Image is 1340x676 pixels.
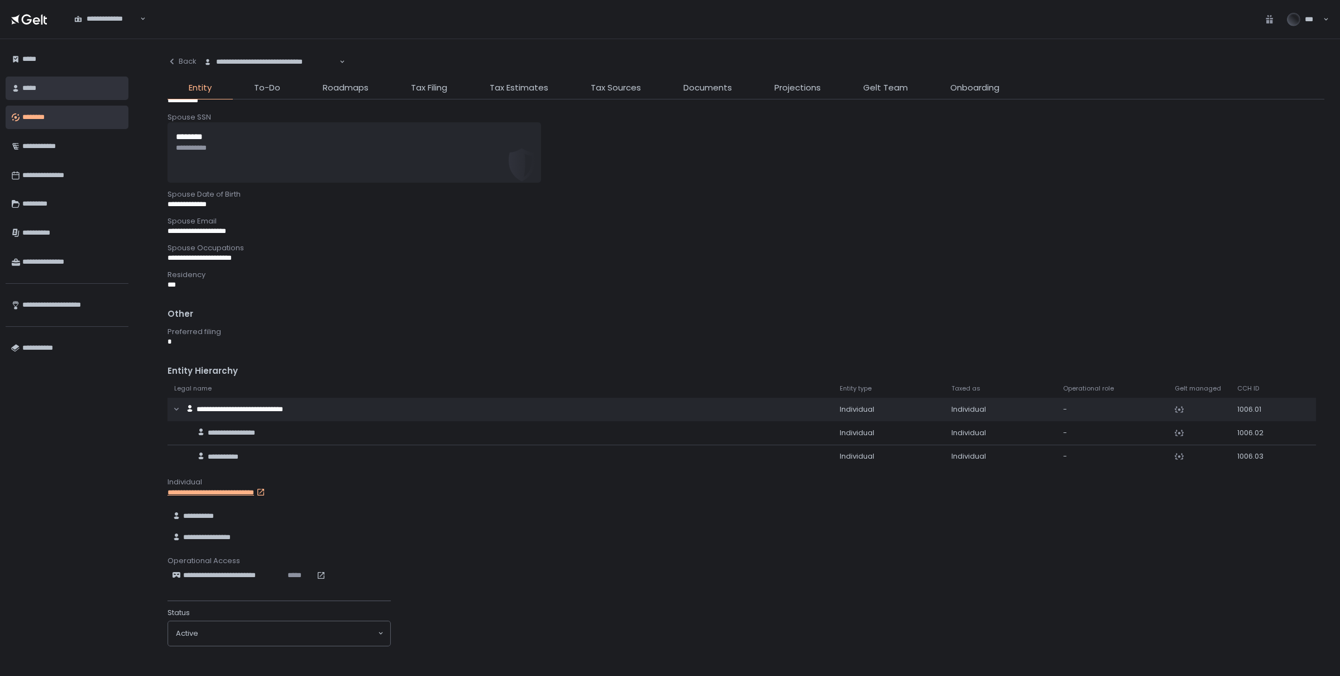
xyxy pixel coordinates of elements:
span: To-Do [254,82,280,94]
span: Entity type [840,384,872,393]
span: Onboarding [950,82,999,94]
span: Tax Sources [591,82,641,94]
span: Taxed as [951,384,980,393]
span: Roadmaps [323,82,368,94]
span: Projections [774,82,821,94]
div: Spouse Occupations [167,243,1324,253]
div: Search for option [197,50,345,74]
div: Individual [951,451,1050,461]
span: Tax Estimates [490,82,548,94]
div: Individual [167,477,1324,487]
div: Residency [167,270,1324,280]
div: Individual [840,451,938,461]
div: 1006.02 [1237,428,1275,438]
span: Operational role [1063,384,1114,393]
div: Spouse Date of Birth [167,189,1324,199]
div: Individual [951,404,1050,415]
span: Documents [683,82,732,94]
div: Other [167,308,1324,321]
div: Operational Access [167,556,1324,566]
input: Search for option [198,628,377,639]
div: Search for option [168,621,390,646]
div: 1006.03 [1237,451,1275,461]
div: Back [167,56,197,66]
div: 1006.01 [1237,404,1275,415]
span: Gelt managed [1175,384,1221,393]
span: Gelt Team [863,82,908,94]
span: Legal name [174,384,212,393]
div: Individual [840,428,938,438]
div: Spouse Email [167,216,1324,226]
div: - [1063,451,1161,461]
span: Entity [189,82,212,94]
span: active [176,629,198,639]
div: Search for option [67,7,146,31]
div: - [1063,404,1161,415]
div: Spouse SSN [167,112,1324,122]
div: - [1063,428,1161,438]
div: Entity Hierarchy [167,365,1324,378]
span: CCH ID [1237,384,1259,393]
button: Back [167,50,197,73]
div: Individual [951,428,1050,438]
div: Preferred filing [167,327,1324,337]
span: Tax Filing [411,82,447,94]
div: Individual [840,404,938,415]
span: Status [167,608,190,618]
